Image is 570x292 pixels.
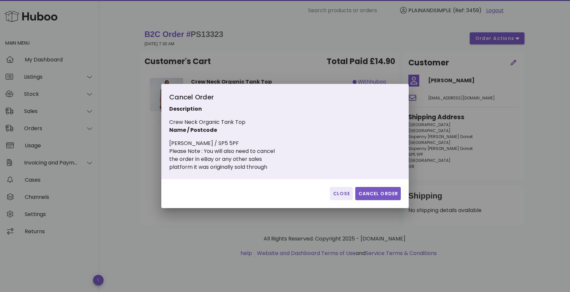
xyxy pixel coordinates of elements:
[169,147,317,171] div: Please Note : You will also need to cancel the order in eBay or any other sales platform it was o...
[169,126,317,134] p: Name / Postcode
[330,187,353,200] button: Close
[332,190,350,197] span: Close
[169,92,317,171] div: Crew Neck Organic Tank Top [PERSON_NAME] / SP5 5PF
[355,187,401,200] button: Cancel Order
[169,92,317,105] div: Cancel Order
[169,105,317,113] p: Description
[358,190,398,197] span: Cancel Order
